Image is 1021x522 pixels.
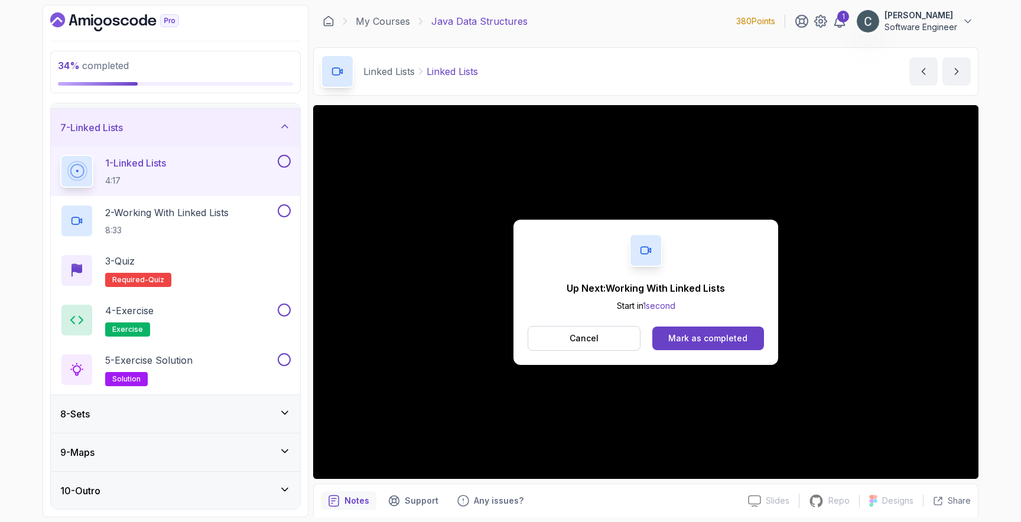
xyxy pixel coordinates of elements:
button: 10-Outro [51,472,300,510]
div: Mark as completed [668,332,747,344]
p: Start in [567,300,725,312]
p: Cancel [570,332,599,344]
p: 3 - Quiz [105,254,135,268]
button: notes button [321,491,376,510]
span: exercise [112,325,143,334]
button: 8-Sets [51,395,300,433]
p: 8:33 [105,224,229,236]
h3: 9 - Maps [60,445,95,459]
button: previous content [909,57,938,86]
p: Software Engineer [885,21,957,33]
button: Support button [381,491,446,510]
a: Dashboard [50,12,206,31]
p: 4 - Exercise [105,304,154,318]
button: 2-Working With Linked Lists8:33 [60,204,291,237]
p: Up Next: Working With Linked Lists [567,281,725,295]
a: My Courses [356,14,410,28]
span: solution [112,374,141,384]
p: Repo [828,495,850,507]
div: 1 [837,11,849,22]
p: Support [405,495,438,507]
p: Designs [882,495,913,507]
span: 1 second [643,301,675,311]
button: 3-QuizRequired-quiz [60,254,291,287]
p: 4:17 [105,175,166,187]
button: Cancel [528,326,640,351]
p: Linked Lists [427,64,478,79]
a: 1 [833,14,847,28]
button: user profile image[PERSON_NAME]Software Engineer [856,9,974,33]
button: next content [942,57,971,86]
p: [PERSON_NAME] [885,9,957,21]
span: 34 % [58,60,80,71]
a: Dashboard [323,15,334,27]
span: Required- [112,275,148,285]
p: 380 Points [736,15,775,27]
span: completed [58,60,129,71]
button: 5-Exercise Solutionsolution [60,353,291,386]
img: user profile image [857,10,879,32]
h3: 10 - Outro [60,484,100,498]
button: Mark as completed [652,327,764,350]
button: 7-Linked Lists [51,109,300,146]
h3: 7 - Linked Lists [60,120,123,135]
h3: 8 - Sets [60,407,90,421]
p: Linked Lists [363,64,415,79]
p: Java Data Structures [431,14,528,28]
button: 1-Linked Lists4:17 [60,155,291,188]
p: Notes [344,495,369,507]
iframe: 1 - Linked Lists [313,105,978,479]
span: quiz [148,275,164,285]
p: 5 - Exercise Solution [105,353,193,367]
p: 2 - Working With Linked Lists [105,205,229,220]
p: Any issues? [474,495,523,507]
button: Feedback button [450,491,531,510]
p: Slides [766,495,789,507]
p: Share [948,495,971,507]
button: 4-Exerciseexercise [60,304,291,337]
p: 1 - Linked Lists [105,156,166,170]
button: 9-Maps [51,433,300,471]
button: Share [923,495,971,507]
